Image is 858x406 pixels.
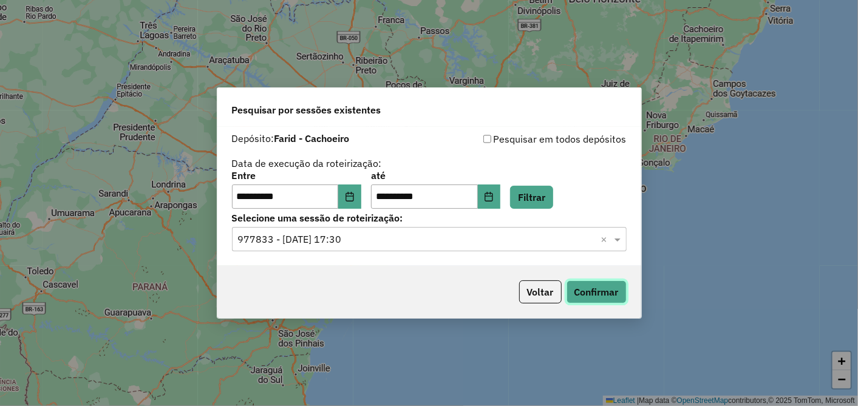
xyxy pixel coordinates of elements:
div: Pesquisar em todos depósitos [429,132,627,146]
label: até [371,168,500,183]
label: Data de execução da roteirização: [232,156,382,171]
button: Filtrar [510,186,553,209]
button: Voltar [519,280,562,303]
label: Entre [232,168,361,183]
button: Choose Date [478,184,501,209]
span: Clear all [601,232,611,246]
strong: Farid - Cachoeiro [274,132,350,144]
label: Selecione uma sessão de roteirização: [232,211,627,225]
span: Pesquisar por sessões existentes [232,103,381,117]
button: Confirmar [567,280,627,303]
button: Choose Date [338,184,361,209]
label: Depósito: [232,131,350,146]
